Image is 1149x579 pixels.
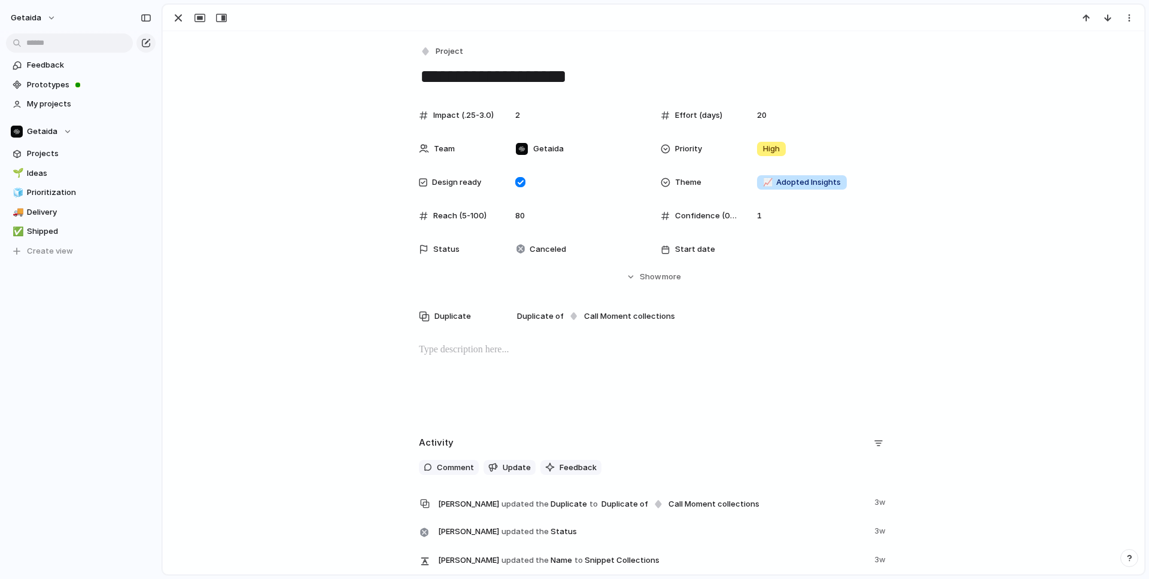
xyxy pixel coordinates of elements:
span: 3w [874,551,888,566]
button: 🚚 [11,206,23,218]
span: Impact (.25-3.0) [433,109,494,121]
div: ✅ [13,225,21,239]
span: Getaida [27,126,57,138]
span: Feedback [560,462,597,474]
a: 🧊Prioritization [6,184,156,202]
button: Comment [419,460,479,476]
span: Duplicate [438,494,867,513]
button: Duplicate of Call Moment collections [515,309,677,324]
a: 🌱Ideas [6,164,156,182]
span: Create view [27,245,73,257]
div: 🧊 [13,186,21,200]
a: 🚚Delivery [6,203,156,221]
span: updated the [501,554,549,566]
a: Feedback [6,56,156,74]
span: Status [438,523,867,540]
span: Show [640,271,661,283]
span: 20 [752,109,771,121]
span: Theme [675,176,701,188]
span: Comment [437,462,474,474]
span: Effort (days) [675,109,722,121]
a: ✅Shipped [6,223,156,240]
span: 3w [874,523,888,537]
span: getaida [11,12,41,24]
span: Shipped [27,225,151,237]
span: Project [436,45,463,57]
span: 1 [752,210,767,222]
span: Name Snippet Collections [438,551,867,568]
button: Create view [6,242,156,260]
span: 📈 [763,177,773,187]
span: 2 [510,109,525,121]
span: [PERSON_NAME] [438,498,499,510]
a: My projects [6,95,156,113]
span: [PERSON_NAME] [438,526,499,538]
span: updated the [501,526,549,538]
button: Showmore [419,266,888,288]
span: Canceled [530,243,566,255]
button: Project [418,43,467,60]
button: ✅ [11,225,23,237]
div: 🚚 [13,205,21,219]
a: Prototypes [6,76,156,94]
span: Duplicate [434,310,471,322]
span: Projects [27,148,151,160]
span: Ideas [27,167,151,179]
span: High [763,143,780,155]
button: Feedback [540,460,601,476]
span: My projects [27,98,151,110]
span: Update [503,462,531,474]
span: Prioritization [27,187,151,199]
div: 🌱 [13,166,21,180]
span: Priority [675,143,702,155]
button: 🌱 [11,167,23,179]
button: 🧊 [11,187,23,199]
span: updated the [501,498,549,510]
button: Update [484,460,536,476]
span: Delivery [27,206,151,218]
span: 3w [874,494,888,508]
span: Prototypes [27,79,151,91]
a: Projects [6,145,156,163]
button: getaida [5,8,62,28]
span: Team [434,143,455,155]
span: Status [433,243,460,255]
h2: Activity [419,436,454,450]
button: Getaida [6,123,156,141]
span: to [574,554,583,566]
span: Reach (5-100) [433,210,487,222]
span: Feedback [27,59,151,71]
span: more [662,271,681,283]
span: Getaida [533,143,564,155]
button: Duplicate of Call Moment collections [600,496,761,512]
span: Confidence (0.3-1) [675,210,737,222]
span: 80 [510,210,530,222]
span: to [589,498,598,510]
span: Design ready [432,176,481,188]
span: [PERSON_NAME] [438,554,499,566]
span: Start date [675,243,715,255]
span: Adopted Insights [763,176,841,188]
